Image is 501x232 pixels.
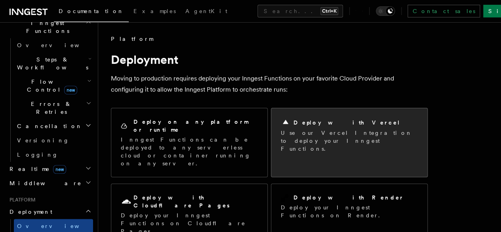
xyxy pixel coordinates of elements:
a: Contact sales [408,5,480,17]
span: new [64,86,77,94]
h2: Deploy with Cloudflare Pages [133,194,258,209]
kbd: Ctrl+K [320,7,338,15]
svg: Cloudflare [121,196,132,207]
span: Logging [17,151,58,158]
p: Deploy your Inngest Functions on Render. [281,203,418,219]
button: Steps & Workflows [14,52,93,75]
button: Deployment [6,205,93,219]
button: Cancellation [14,119,93,133]
button: Middleware [6,176,93,190]
h2: Deploy with Vercel [293,119,400,127]
a: Deploy on any platform or runtimeInngest Functions can be deployed to any serverless cloud or con... [111,108,268,177]
p: Moving to production requires deploying your Inngest Functions on your favorite Cloud Provider an... [111,73,428,95]
span: Overview [17,223,99,229]
span: Realtime [6,165,66,173]
a: Versioning [14,133,93,148]
span: Cancellation [14,122,82,130]
button: Errors & Retries [14,97,93,119]
span: Flow Control [14,78,87,94]
p: Inngest Functions can be deployed to any serverless cloud or container running on any server. [121,136,258,167]
span: Overview [17,42,99,48]
a: Logging [14,148,93,162]
span: Platform [6,197,36,203]
button: Flow Controlnew [14,75,93,97]
button: Inngest Functions [6,16,93,38]
h1: Deployment [111,52,428,67]
span: Errors & Retries [14,100,86,116]
button: Realtimenew [6,162,93,176]
a: Documentation [54,2,129,22]
span: Platform [111,35,153,43]
span: AgentKit [185,8,227,14]
a: Examples [129,2,181,21]
a: Deploy with VercelUse our Vercel Integration to deploy your Inngest Functions. [271,108,428,177]
a: AgentKit [181,2,232,21]
span: Documentation [59,8,124,14]
span: Inngest Functions [6,19,86,35]
span: new [53,165,66,174]
button: Search...Ctrl+K [257,5,343,17]
span: Steps & Workflows [14,56,88,71]
button: Toggle dark mode [376,6,395,16]
div: Inngest Functions [6,38,93,162]
h2: Deploy with Render [293,194,404,201]
h2: Deploy on any platform or runtime [133,118,258,134]
span: Middleware [6,179,82,187]
a: Overview [14,38,93,52]
span: Deployment [6,208,52,216]
span: Examples [133,8,176,14]
span: Versioning [17,137,69,144]
p: Use our Vercel Integration to deploy your Inngest Functions. [281,129,418,153]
